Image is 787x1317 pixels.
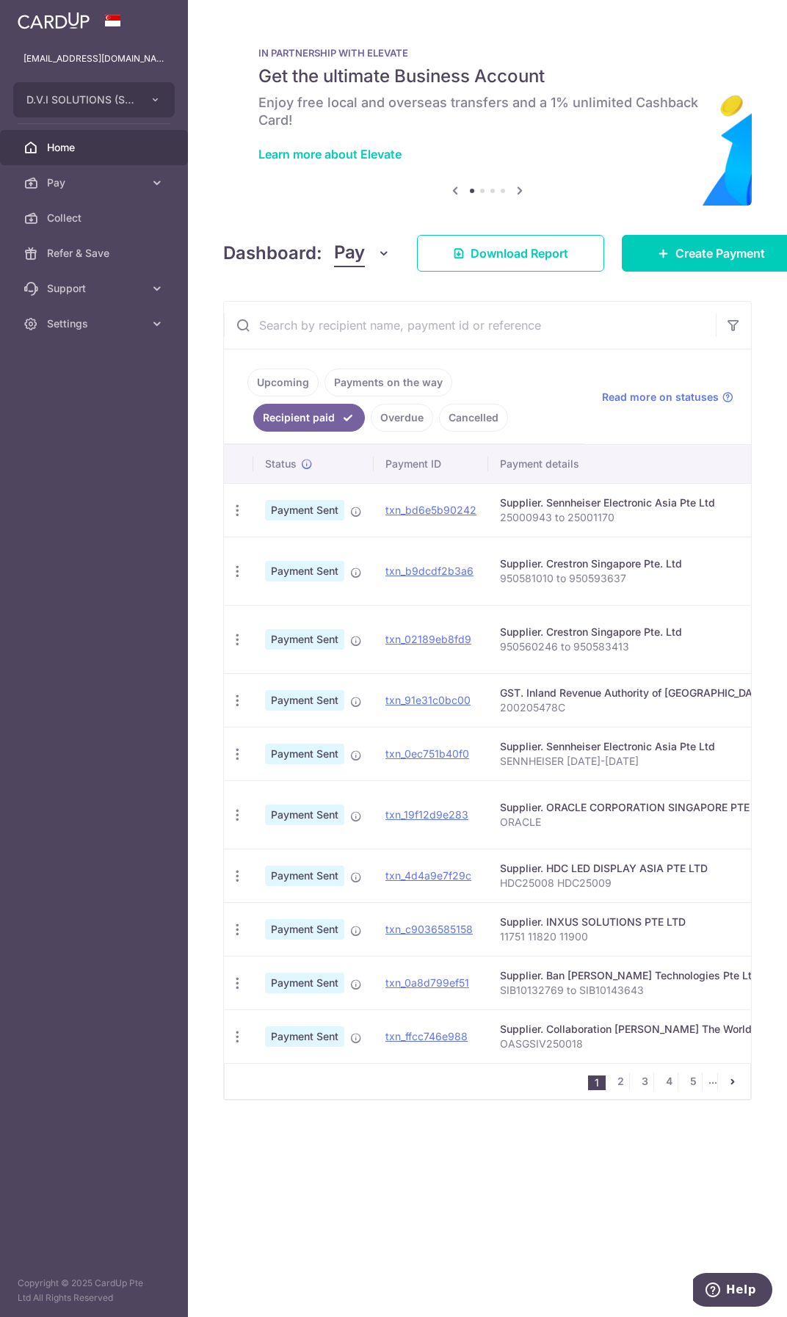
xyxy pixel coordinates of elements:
span: Payment Sent [265,690,344,711]
span: Payment Sent [265,919,344,940]
a: txn_02189eb8fd9 [385,633,471,645]
span: Payment Sent [265,973,344,993]
span: Settings [47,316,144,331]
span: Payment Sent [265,805,344,825]
a: txn_ffcc746e988 [385,1030,468,1042]
th: Payment ID [374,445,488,483]
a: txn_19f12d9e283 [385,808,468,821]
button: D.V.I SOLUTIONS (S) PTE. LTD. [13,82,175,117]
a: Recipient paid [253,404,365,432]
span: Create Payment [675,244,765,262]
span: Payment Sent [265,500,344,520]
a: Download Report [417,235,604,272]
a: 3 [636,1073,653,1090]
h5: Get the ultimate Business Account [258,65,717,88]
a: txn_bd6e5b90242 [385,504,476,516]
input: Search by recipient name, payment id or reference [224,302,716,349]
nav: pager [588,1064,750,1099]
a: 2 [612,1073,629,1090]
a: Overdue [371,404,433,432]
li: ... [708,1073,718,1090]
a: 4 [660,1073,678,1090]
a: Cancelled [439,404,508,432]
span: Payment Sent [265,561,344,581]
span: Refer & Save [47,246,144,261]
span: Payment Sent [265,744,344,764]
span: Pay [334,239,365,267]
span: Pay [47,175,144,190]
a: txn_c9036585158 [385,923,473,935]
span: Payment Sent [265,1026,344,1047]
li: 1 [588,1075,606,1090]
img: CardUp [18,12,90,29]
h4: Dashboard: [223,240,322,266]
a: Payments on the way [324,369,452,396]
span: Home [47,140,144,155]
iframe: Opens a widget where you can find more information [693,1273,772,1310]
img: Renovation banner [223,23,752,206]
h6: Enjoy free local and overseas transfers and a 1% unlimited Cashback Card! [258,94,717,129]
span: Collect [47,211,144,225]
span: D.V.I SOLUTIONS (S) PTE. LTD. [26,92,135,107]
span: Support [47,281,144,296]
a: Learn more about Elevate [258,147,402,162]
span: Download Report [471,244,568,262]
a: txn_4d4a9e7f29c [385,869,471,882]
span: Payment Sent [265,866,344,886]
a: txn_0a8d799ef51 [385,976,469,989]
a: txn_b9dcdf2b3a6 [385,565,474,577]
a: txn_0ec751b40f0 [385,747,469,760]
a: Upcoming [247,369,319,396]
span: Payment Sent [265,629,344,650]
a: 5 [684,1073,702,1090]
p: [EMAIL_ADDRESS][DOMAIN_NAME] [23,51,164,66]
p: IN PARTNERSHIP WITH ELEVATE [258,47,717,59]
span: Read more on statuses [602,390,719,404]
a: Read more on statuses [602,390,733,404]
button: Pay [334,239,391,267]
span: Status [265,457,297,471]
a: txn_91e31c0bc00 [385,694,471,706]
